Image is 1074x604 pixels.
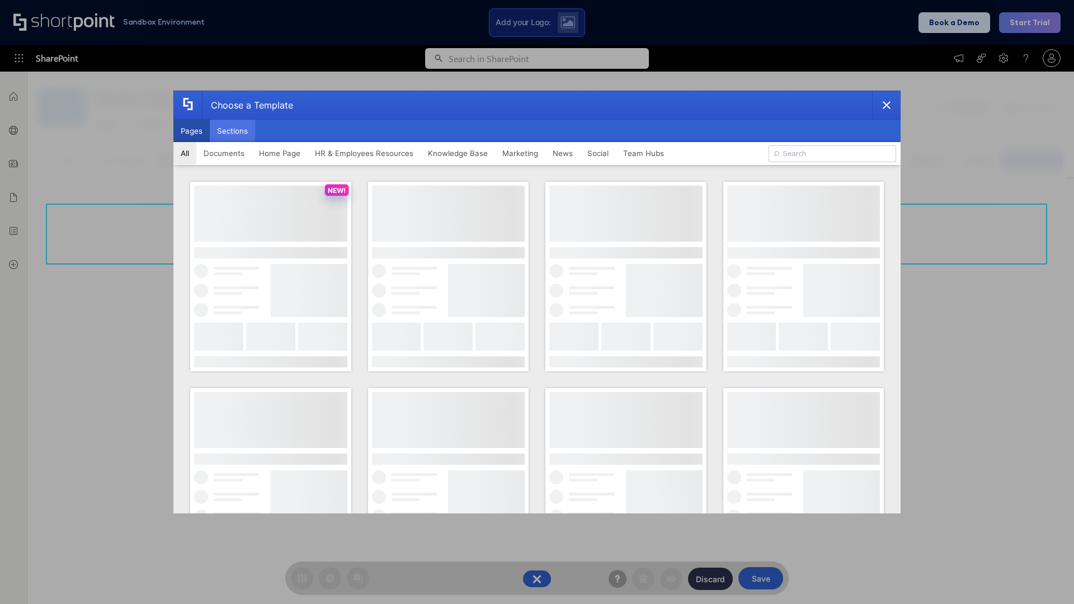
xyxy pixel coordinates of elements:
button: Home Page [252,142,308,164]
div: Choose a Template [202,91,293,119]
button: News [545,142,580,164]
button: Team Hubs [616,142,671,164]
button: All [173,142,196,164]
button: HR & Employees Resources [308,142,421,164]
button: Documents [196,142,252,164]
div: template selector [173,91,901,513]
p: NEW! [328,186,346,195]
button: Knowledge Base [421,142,495,164]
iframe: Chat Widget [1018,550,1074,604]
input: Search [769,145,896,162]
button: Sections [210,120,255,142]
button: Pages [173,120,210,142]
button: Social [580,142,616,164]
button: Marketing [495,142,545,164]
